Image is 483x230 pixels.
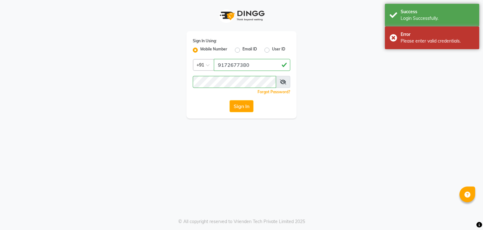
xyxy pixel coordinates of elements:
div: Login Successfully. [401,15,475,22]
label: Mobile Number [200,46,227,54]
div: Please enter valid credentials. [401,38,475,44]
label: User ID [272,46,285,54]
input: Username [214,59,290,71]
img: logo1.svg [216,6,267,25]
div: Error [401,31,475,38]
iframe: chat widget [457,205,477,224]
input: Username [193,76,276,88]
a: Forgot Password? [258,89,290,94]
div: Success [401,9,475,15]
button: Sign In [230,100,253,112]
label: Email ID [242,46,257,54]
label: Sign In Using: [193,38,217,44]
